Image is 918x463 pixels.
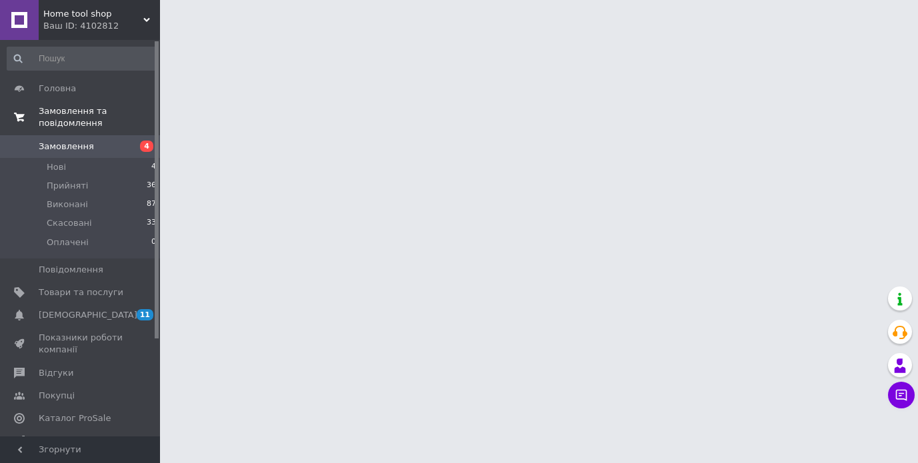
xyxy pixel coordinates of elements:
span: Каталог ProSale [39,412,111,424]
button: Чат з покупцем [888,382,915,408]
span: Нові [47,161,66,173]
span: Аналітика [39,435,85,447]
span: 4 [140,141,153,152]
span: 4 [151,161,156,173]
span: 87 [147,199,156,211]
span: Скасовані [47,217,92,229]
span: Головна [39,83,76,95]
span: 36 [147,180,156,192]
span: Показники роботи компанії [39,332,123,356]
span: Покупці [39,390,75,402]
span: 33 [147,217,156,229]
span: Home tool shop [43,8,143,20]
span: Замовлення [39,141,94,153]
span: 11 [137,309,153,320]
span: Виконані [47,199,88,211]
span: [DEMOGRAPHIC_DATA] [39,309,137,321]
span: 0 [151,236,156,248]
span: Товари та послуги [39,286,123,298]
span: Повідомлення [39,264,103,276]
div: Ваш ID: 4102812 [43,20,160,32]
span: Оплачені [47,236,89,248]
span: Замовлення та повідомлення [39,105,160,129]
input: Пошук [7,47,157,71]
span: Прийняті [47,180,88,192]
span: Відгуки [39,367,73,379]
